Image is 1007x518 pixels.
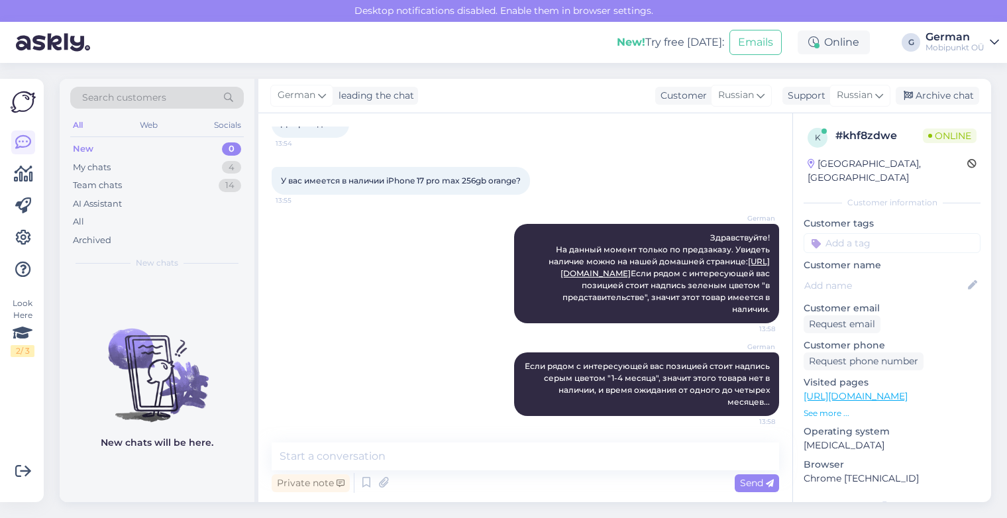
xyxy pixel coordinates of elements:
span: Russian [718,88,754,103]
div: leading the chat [333,89,414,103]
span: 13:54 [276,138,325,148]
span: 13:58 [725,417,775,427]
p: Browser [804,458,980,472]
div: Private note [272,474,350,492]
p: Customer tags [804,217,980,231]
div: My chats [73,161,111,174]
span: Online [923,129,977,143]
div: Team chats [73,179,122,192]
div: Extra [804,499,980,511]
div: 14 [219,179,241,192]
div: Customer information [804,197,980,209]
div: Request phone number [804,352,924,370]
div: Try free [DATE]: [617,34,724,50]
div: Mobipunkt OÜ [926,42,984,53]
span: k [815,132,821,142]
p: Operating system [804,425,980,439]
span: Здравствуйте! На данный момент только по предзаказу. Увидеть наличие можно на нашей домашней стра... [549,233,772,314]
div: Socials [211,117,244,134]
p: Chrome [TECHNICAL_ID] [804,472,980,486]
span: 13:55 [276,195,325,205]
div: Archive chat [896,87,979,105]
span: Если рядом с интересующей вас позицией стоит надпись серым цветом "1-4 месяца", значит этого това... [525,361,772,407]
span: German [725,213,775,223]
p: New chats will be here. [101,436,213,450]
div: Online [798,30,870,54]
span: Search customers [82,91,166,105]
span: 13:58 [725,324,775,334]
span: New chats [136,257,178,269]
div: All [70,117,85,134]
p: Visited pages [804,376,980,389]
div: German [926,32,984,42]
p: Customer phone [804,338,980,352]
div: 0 [222,142,241,156]
div: Archived [73,234,111,247]
p: Customer name [804,258,980,272]
div: Support [782,89,825,103]
input: Add name [804,278,965,293]
p: See more ... [804,407,980,419]
div: Request email [804,315,880,333]
div: Look Here [11,297,34,357]
div: New [73,142,93,156]
span: У вас имеется в наличии iPhone 17 pro max 256gb orange? [281,176,521,185]
div: 2 / 3 [11,345,34,357]
span: Send [740,477,774,489]
img: No chats [60,305,254,424]
span: German [278,88,315,103]
div: 4 [222,161,241,174]
div: All [73,215,84,229]
p: [MEDICAL_DATA] [804,439,980,452]
div: Customer [655,89,707,103]
input: Add a tag [804,233,980,253]
span: German [725,342,775,352]
div: Web [137,117,160,134]
span: Russian [837,88,873,103]
button: Emails [729,30,782,55]
a: [URL][DOMAIN_NAME] [804,390,908,402]
b: New! [617,36,645,48]
div: G [902,33,920,52]
img: Askly Logo [11,89,36,115]
div: AI Assistant [73,197,122,211]
div: # khf8zdwe [835,128,923,144]
div: [GEOGRAPHIC_DATA], [GEOGRAPHIC_DATA] [808,157,967,185]
p: Customer email [804,301,980,315]
a: GermanMobipunkt OÜ [926,32,999,53]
